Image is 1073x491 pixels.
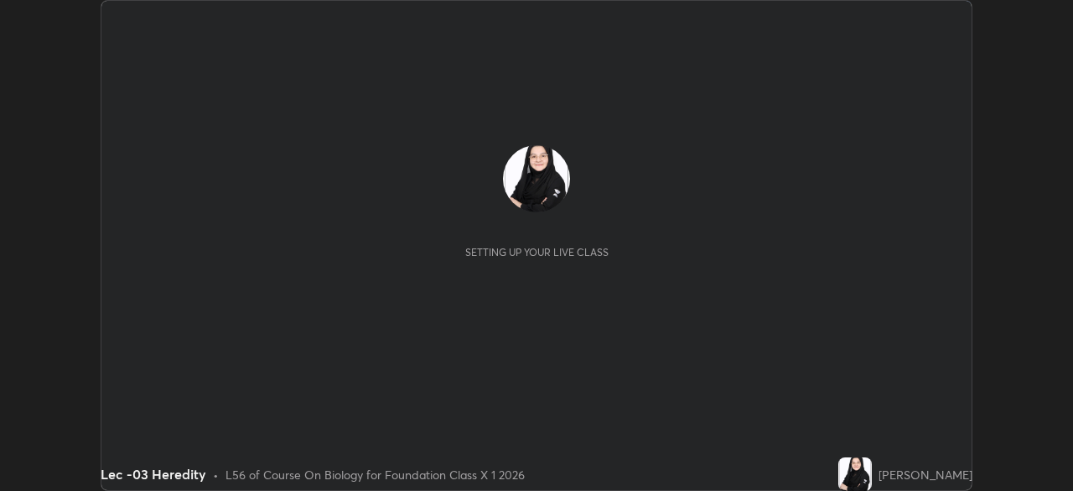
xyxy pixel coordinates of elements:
[503,145,570,212] img: 057c7c02de2049eba9048d9a0593b0e0.jpg
[225,466,525,483] div: L56 of Course On Biology for Foundation Class X 1 2026
[213,466,219,483] div: •
[101,464,206,484] div: Lec -03 Heredity
[879,466,972,483] div: [PERSON_NAME]
[465,246,609,259] div: Setting up your live class
[838,457,872,491] img: 057c7c02de2049eba9048d9a0593b0e0.jpg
